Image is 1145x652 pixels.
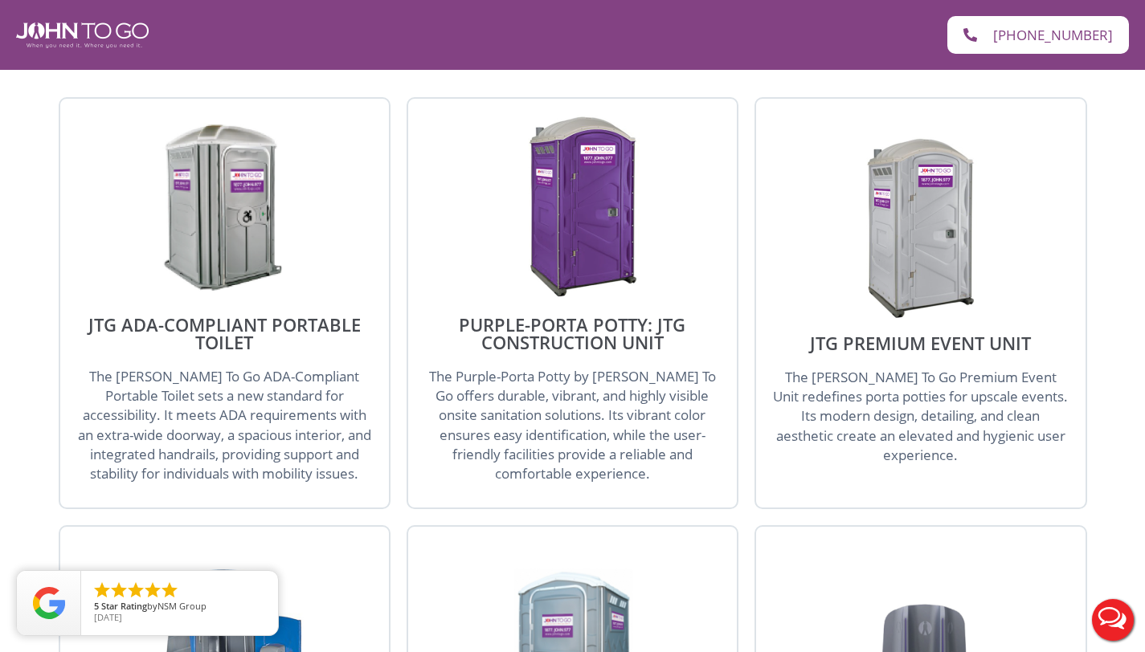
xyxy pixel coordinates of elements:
img: JTG ADA Compliant Portable Toilet [148,115,301,300]
img: John To Go [16,22,149,48]
button: Live Chat [1081,588,1145,652]
span: Star Rating [101,600,147,612]
a: [PHONE_NUMBER] [947,16,1129,54]
h2: JTG ADA-Compliant Portable Toilet [76,316,373,351]
span: The Purple-Porta Potty by [PERSON_NAME] To Go offers durable, vibrant, and highly visible onsite ... [429,367,716,483]
h2: Purple-Porta Potty: JTG Construction Unit [424,316,721,351]
img: Review Rating [33,587,65,619]
li:  [143,581,162,600]
img: Purple Porta Potty J2G Construction Unit [496,115,649,300]
span: The [PERSON_NAME] To Go Premium Event Unit redefines porta potties for upscale events. Its modern... [773,368,1068,464]
span: NSM Group [157,600,207,612]
h2: JTG Premium Event Unit [772,334,1069,352]
li:  [126,581,145,600]
li:  [92,581,112,600]
span: [DATE] [94,611,122,623]
li:  [109,581,129,600]
span: 5 [94,600,99,612]
li:  [160,581,179,600]
img: JTG Premium Event Unit [844,133,997,318]
span: The [PERSON_NAME] To Go ADA-Compliant Portable Toilet sets a new standard for accessibility. It m... [78,367,371,483]
span: by [94,601,265,613]
span: [PHONE_NUMBER] [993,28,1113,42]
